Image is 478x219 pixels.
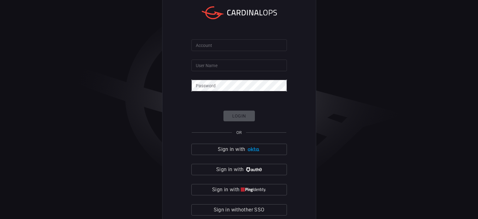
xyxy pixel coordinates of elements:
[218,145,245,154] span: Sign in with
[191,39,287,51] input: Type your account
[191,164,287,175] button: Sign in with
[191,144,287,155] button: Sign in with
[247,147,260,152] img: Ad5vKXme8s1CQAAAABJRU5ErkJggg==
[214,205,265,214] span: Sign in with other SSO
[241,187,266,192] img: quu4iresuhQAAAABJRU5ErkJggg==
[191,60,287,71] input: Type your user name
[191,204,287,216] button: Sign in withother SSO
[212,185,239,194] span: Sign in with
[236,130,242,135] span: OR
[191,184,287,195] button: Sign in with
[245,167,262,172] img: vP8Hhh4KuCH8AavWKdZY7RZgAAAAASUVORK5CYII=
[216,165,244,174] span: Sign in with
